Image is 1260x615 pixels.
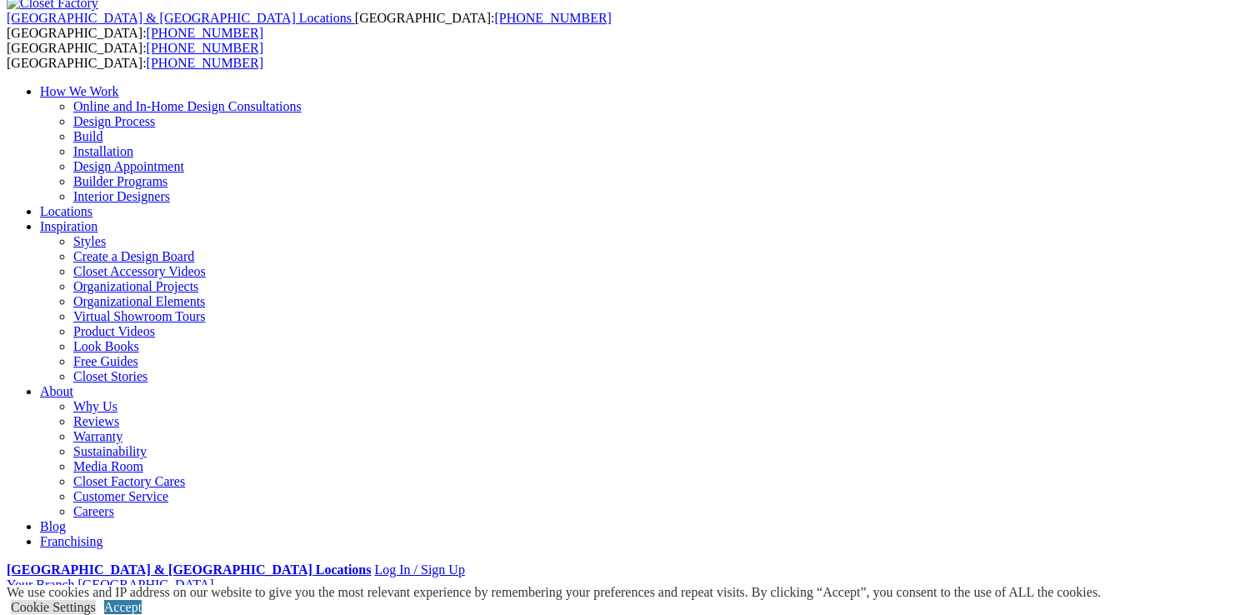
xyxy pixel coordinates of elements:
a: Inspiration [40,219,97,233]
a: Organizational Projects [73,279,198,293]
a: Online and In-Home Design Consultations [73,99,302,113]
a: Organizational Elements [73,294,205,308]
a: Design Appointment [73,159,184,173]
a: Product Videos [73,324,155,338]
a: Installation [73,144,133,158]
div: We use cookies and IP address on our website to give you the most relevant experience by remember... [7,585,1101,600]
a: Locations [40,204,92,218]
a: Create a Design Board [73,249,194,263]
a: Log In / Sign Up [374,562,464,577]
a: [PHONE_NUMBER] [147,41,263,55]
a: How We Work [40,84,119,98]
a: Careers [73,504,114,518]
a: Look Books [73,339,139,353]
a: Blog [40,519,66,533]
span: [GEOGRAPHIC_DATA] & [GEOGRAPHIC_DATA] Locations [7,11,352,25]
a: Interior Designers [73,189,170,203]
a: Sustainability [73,444,147,458]
a: About [40,384,73,398]
a: Closet Accessory Videos [73,264,206,278]
a: [GEOGRAPHIC_DATA] & [GEOGRAPHIC_DATA] Locations [7,11,355,25]
a: Customer Service [73,489,168,503]
a: Virtual Showroom Tours [73,309,206,323]
a: Your Branch [GEOGRAPHIC_DATA] [7,577,214,592]
a: Build [73,129,103,143]
a: Closet Factory Cares [73,474,185,488]
a: [PHONE_NUMBER] [147,26,263,40]
a: Closet Stories [73,369,147,383]
a: Media Room [73,459,143,473]
span: [GEOGRAPHIC_DATA]: [GEOGRAPHIC_DATA]: [7,11,612,40]
a: Builder Programs [73,174,167,188]
span: Your Branch [7,577,74,592]
a: Design Process [73,114,155,128]
span: [GEOGRAPHIC_DATA] [77,577,213,592]
a: Warranty [73,429,122,443]
a: Cookie Settings [11,600,96,614]
span: [GEOGRAPHIC_DATA]: [GEOGRAPHIC_DATA]: [7,41,263,70]
a: Accept [104,600,142,614]
a: [GEOGRAPHIC_DATA] & [GEOGRAPHIC_DATA] Locations [7,562,371,577]
a: Franchising [40,534,103,548]
a: Free Guides [73,354,138,368]
a: Styles [73,234,106,248]
a: [PHONE_NUMBER] [147,56,263,70]
a: Reviews [73,414,119,428]
a: [PHONE_NUMBER] [494,11,611,25]
a: Why Us [73,399,117,413]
